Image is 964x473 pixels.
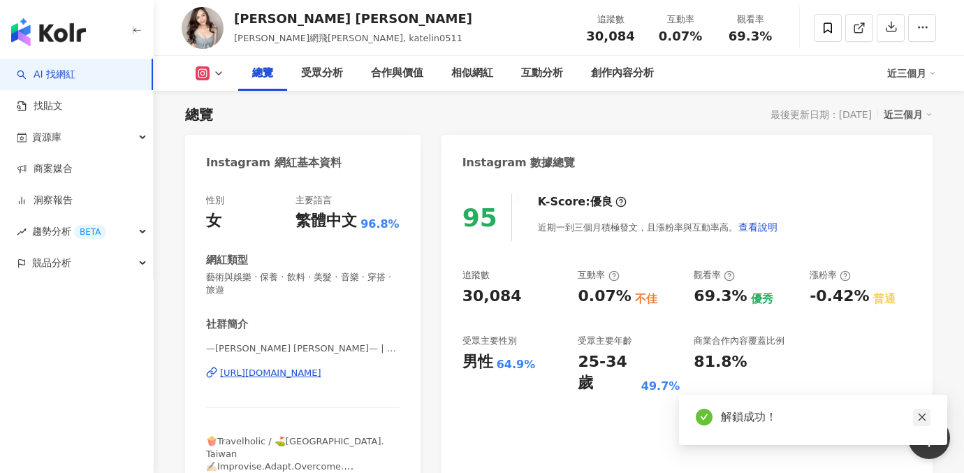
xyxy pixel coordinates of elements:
div: 追蹤數 [584,13,637,27]
span: check-circle [696,409,713,425]
div: Instagram 網紅基本資料 [206,155,342,170]
div: 近三個月 [887,62,936,85]
span: rise [17,227,27,237]
span: 查看說明 [738,221,777,233]
div: 繁體中文 [295,210,357,232]
div: 互動率 [654,13,707,27]
span: 資源庫 [32,122,61,153]
div: 觀看率 [694,269,735,282]
span: —[PERSON_NAME] [PERSON_NAME]— | katelin0511 [206,342,400,355]
button: 查看說明 [738,213,778,241]
div: 漲粉率 [810,269,851,282]
div: 男性 [462,351,493,373]
div: 優秀 [751,291,773,307]
div: -0.42% [810,286,869,307]
div: 受眾分析 [301,65,343,82]
div: 普通 [873,291,896,307]
div: 優良 [590,194,613,210]
div: 69.3% [694,286,747,307]
div: 商業合作內容覆蓋比例 [694,335,784,347]
div: 0.07% [578,286,631,307]
div: 不佳 [635,291,657,307]
div: 總覽 [252,65,273,82]
a: 找貼文 [17,99,63,113]
div: 網紅類型 [206,253,248,268]
a: 洞察報告 [17,194,73,208]
div: 相似網紅 [451,65,493,82]
span: 競品分析 [32,247,71,279]
div: 64.9% [497,357,536,372]
span: 69.3% [729,29,772,43]
div: 受眾主要性別 [462,335,517,347]
div: 近期一到三個月積極發文，且漲粉率與互動率高。 [538,213,778,241]
a: searchAI 找網紅 [17,68,75,82]
a: 商案媒合 [17,162,73,176]
div: 女 [206,210,221,232]
div: 性別 [206,194,224,207]
div: 互動分析 [521,65,563,82]
div: 25-34 歲 [578,351,637,395]
div: 社群簡介 [206,317,248,332]
span: 30,084 [586,29,634,43]
div: 觀看率 [724,13,777,27]
span: [PERSON_NAME]網飛[PERSON_NAME], katelin0511 [234,33,462,43]
div: 創作內容分析 [591,65,654,82]
div: [URL][DOMAIN_NAME] [220,367,321,379]
img: logo [11,18,86,46]
div: 解鎖成功！ [721,409,930,425]
div: 49.7% [641,379,680,394]
div: 追蹤數 [462,269,490,282]
div: 受眾主要年齡 [578,335,632,347]
img: KOL Avatar [182,7,224,49]
span: 藝術與娛樂 · 保養 · 飲料 · 美髮 · 音樂 · 穿搭 · 旅遊 [206,271,400,296]
div: 總覽 [185,105,213,124]
span: 趨勢分析 [32,216,106,247]
span: 0.07% [659,29,702,43]
div: BETA [74,225,106,239]
div: Instagram 數據總覽 [462,155,576,170]
div: 主要語言 [295,194,332,207]
a: [URL][DOMAIN_NAME] [206,367,400,379]
div: 最後更新日期：[DATE] [771,109,872,120]
div: 30,084 [462,286,522,307]
span: close [917,412,927,422]
div: [PERSON_NAME] [PERSON_NAME] [234,10,472,27]
span: 96.8% [360,217,400,232]
div: 近三個月 [884,105,933,124]
div: K-Score : [538,194,627,210]
div: 互動率 [578,269,619,282]
div: 95 [462,203,497,232]
div: 81.8% [694,351,747,373]
div: 合作與價值 [371,65,423,82]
